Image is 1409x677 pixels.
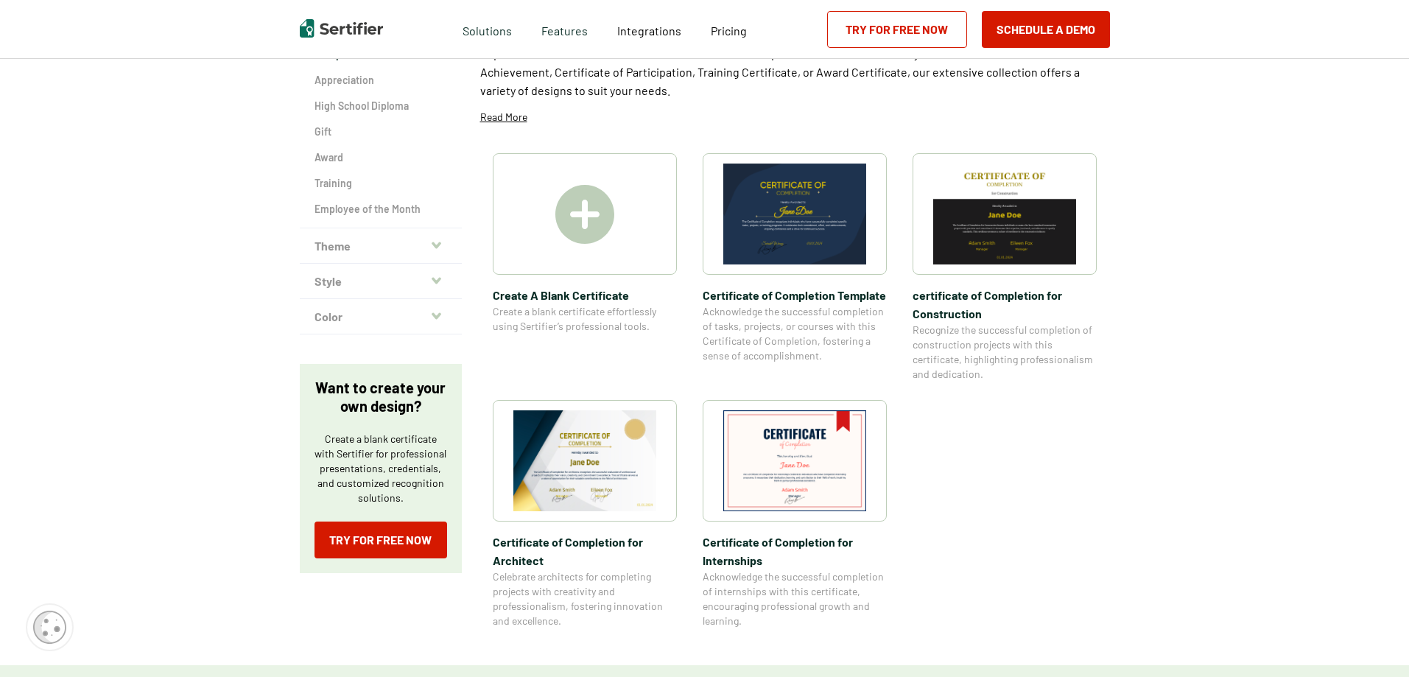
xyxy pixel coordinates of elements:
span: Certificate of Completion​ for Architect [493,533,677,569]
a: Certificate of Completion​ for InternshipsCertificate of Completion​ for InternshipsAcknowledge t... [703,400,887,628]
a: Employee of the Month [315,202,447,217]
button: Schedule a Demo [982,11,1110,48]
img: Create A Blank Certificate [555,185,614,244]
p: Create a blank certificate with Sertifier for professional presentations, credentials, and custom... [315,432,447,505]
button: Style [300,264,462,299]
img: certificate of Completion for Construction [933,164,1076,264]
span: Celebrate architects for completing projects with creativity and professionalism, fostering innov... [493,569,677,628]
p: Want to create your own design? [315,379,447,415]
span: Pricing [711,24,747,38]
img: Certificate of Completion​ for Internships [723,410,866,511]
a: Certificate of Completion​ for ArchitectCertificate of Completion​ for ArchitectCelebrate archite... [493,400,677,628]
a: Appreciation [315,73,447,88]
span: Certificate of Completion Template [703,286,887,304]
span: Acknowledge the successful completion of internships with this certificate, encouraging professio... [703,569,887,628]
a: Integrations [617,20,681,38]
a: High School Diploma [315,99,447,113]
span: Integrations [617,24,681,38]
img: Sertifier | Digital Credentialing Platform [300,19,383,38]
span: certificate of Completion for Construction [913,286,1097,323]
a: Try for Free Now [827,11,967,48]
span: Certificate of Completion​ for Internships [703,533,887,569]
a: Try for Free Now [315,522,447,558]
a: Certificate of Completion TemplateCertificate of Completion TemplateAcknowledge the successful co... [703,153,887,382]
span: Create a blank certificate effortlessly using Sertifier’s professional tools. [493,304,677,334]
p: Explore a wide selection of customizable certificate templates at Sertifier. Whether you need a C... [480,44,1110,99]
a: Award [315,150,447,165]
button: Color [300,299,462,334]
iframe: Chat Widget [1335,606,1409,677]
img: Certificate of Completion​ for Architect [513,410,656,511]
p: Read More [480,110,527,124]
img: Cookie Popup Icon [33,611,66,644]
button: Theme [300,228,462,264]
img: Certificate of Completion Template [723,164,866,264]
a: certificate of Completion for Constructioncertificate of Completion for ConstructionRecognize the... [913,153,1097,382]
a: Training [315,176,447,191]
span: Features [541,20,588,38]
span: Acknowledge the successful completion of tasks, projects, or courses with this Certificate of Com... [703,304,887,363]
a: Gift [315,124,447,139]
span: Create A Blank Certificate [493,286,677,304]
a: Pricing [711,20,747,38]
span: Solutions [463,20,512,38]
span: Recognize the successful completion of construction projects with this certificate, highlighting ... [913,323,1097,382]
